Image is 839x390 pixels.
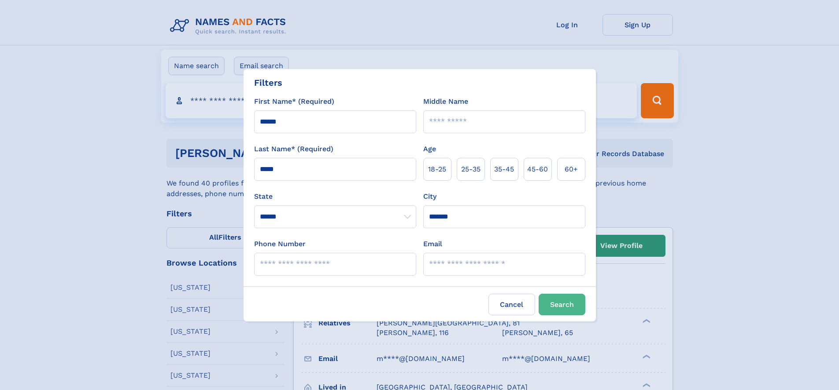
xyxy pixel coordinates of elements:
[423,96,468,107] label: Middle Name
[565,164,578,175] span: 60+
[254,76,282,89] div: Filters
[494,164,514,175] span: 35‑45
[488,294,535,315] label: Cancel
[254,191,416,202] label: State
[461,164,480,175] span: 25‑35
[539,294,585,315] button: Search
[423,144,436,154] label: Age
[423,239,442,249] label: Email
[254,144,333,154] label: Last Name* (Required)
[423,191,436,202] label: City
[428,164,446,175] span: 18‑25
[254,96,334,107] label: First Name* (Required)
[527,164,548,175] span: 45‑60
[254,239,306,249] label: Phone Number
